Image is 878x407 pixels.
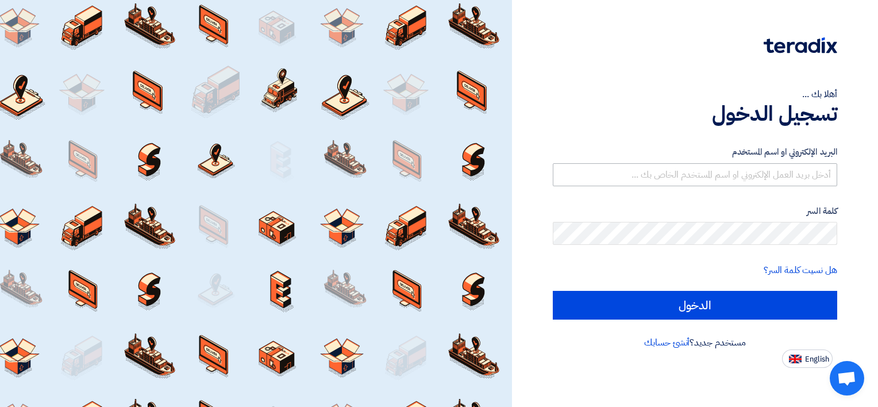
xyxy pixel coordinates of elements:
label: كلمة السر [553,205,837,218]
h1: تسجيل الدخول [553,101,837,126]
button: English [782,350,833,368]
a: أنشئ حسابك [644,336,690,350]
div: مستخدم جديد؟ [553,336,837,350]
input: الدخول [553,291,837,320]
img: en-US.png [789,355,802,363]
img: Teradix logo [764,37,837,53]
span: English [805,355,829,363]
label: البريد الإلكتروني او اسم المستخدم [553,145,837,159]
a: Open chat [830,361,864,396]
input: أدخل بريد العمل الإلكتروني او اسم المستخدم الخاص بك ... [553,163,837,186]
div: أهلا بك ... [553,87,837,101]
a: هل نسيت كلمة السر؟ [764,263,837,277]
